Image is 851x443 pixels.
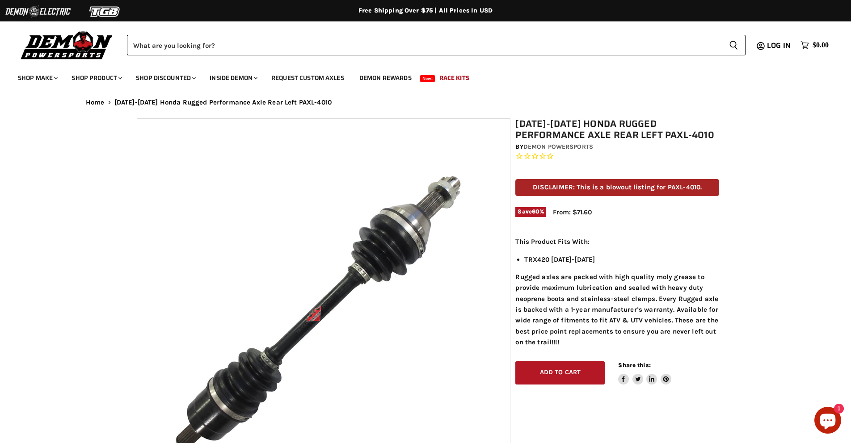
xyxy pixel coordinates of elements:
p: This Product Fits With: [515,236,719,247]
div: Rugged axles are packed with high quality moly grease to provide maximum lubrication and sealed w... [515,236,719,347]
span: Log in [767,40,791,51]
ul: Main menu [11,65,826,87]
span: From: $71.60 [553,208,592,216]
p: DISCLAIMER: This is a blowout listing for PAXL-4010. [515,179,719,196]
a: Race Kits [433,69,476,87]
inbox-online-store-chat: Shopify online store chat [812,407,844,436]
input: Search [127,35,722,55]
a: Demon Powersports [523,143,593,150]
span: Rated 0.0 out of 5 stars 0 reviews [515,152,719,161]
span: Add to cart [540,368,581,376]
span: Save % [515,207,546,217]
a: Log in [763,42,796,50]
img: TGB Logo 2 [72,3,139,20]
a: Request Custom Axles [265,69,351,87]
li: TRX420 [DATE]-[DATE] [524,254,719,265]
nav: Breadcrumbs [68,99,783,106]
a: Shop Make [11,69,63,87]
span: Share this: [618,362,650,368]
div: by [515,142,719,152]
a: Shop Product [65,69,127,87]
img: Demon Powersports [18,29,116,61]
div: Free Shipping Over $75 | All Prices In USD [68,7,783,15]
a: Home [86,99,105,106]
form: Product [127,35,746,55]
img: Demon Electric Logo 2 [4,3,72,20]
h1: [DATE]-[DATE] Honda Rugged Performance Axle Rear Left PAXL-4010 [515,118,719,141]
button: Add to cart [515,361,605,385]
span: $0.00 [813,41,829,50]
a: $0.00 [796,39,833,52]
a: Inside Demon [203,69,263,87]
span: [DATE]-[DATE] Honda Rugged Performance Axle Rear Left PAXL-4010 [114,99,332,106]
span: 60 [532,208,539,215]
a: Shop Discounted [129,69,201,87]
span: New! [420,75,435,82]
a: Demon Rewards [353,69,418,87]
button: Search [722,35,746,55]
aside: Share this: [618,361,671,385]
